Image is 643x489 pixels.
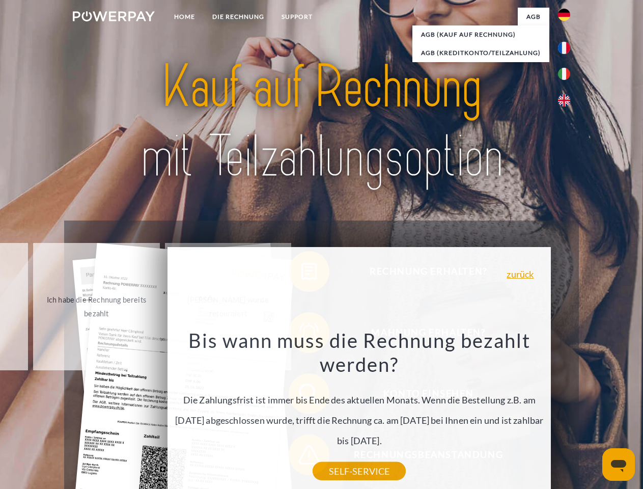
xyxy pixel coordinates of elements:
div: Ich habe die Rechnung bereits bezahlt [39,293,154,320]
a: AGB (Kauf auf Rechnung) [412,25,549,44]
div: Die Zahlungsfrist ist immer bis Ende des aktuellen Monats. Wenn die Bestellung z.B. am [DATE] abg... [174,328,545,471]
img: en [558,94,570,106]
img: title-powerpay_de.svg [97,49,546,195]
a: zurück [507,269,534,279]
img: it [558,68,570,80]
a: agb [518,8,549,26]
img: logo-powerpay-white.svg [73,11,155,21]
a: AGB (Kreditkonto/Teilzahlung) [412,44,549,62]
a: SUPPORT [273,8,321,26]
a: DIE RECHNUNG [204,8,273,26]
h3: Bis wann muss die Rechnung bezahlt werden? [174,328,545,377]
a: Home [165,8,204,26]
img: fr [558,42,570,54]
img: de [558,9,570,21]
iframe: Schaltfläche zum Öffnen des Messaging-Fensters [602,448,635,481]
a: SELF-SERVICE [313,462,406,480]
